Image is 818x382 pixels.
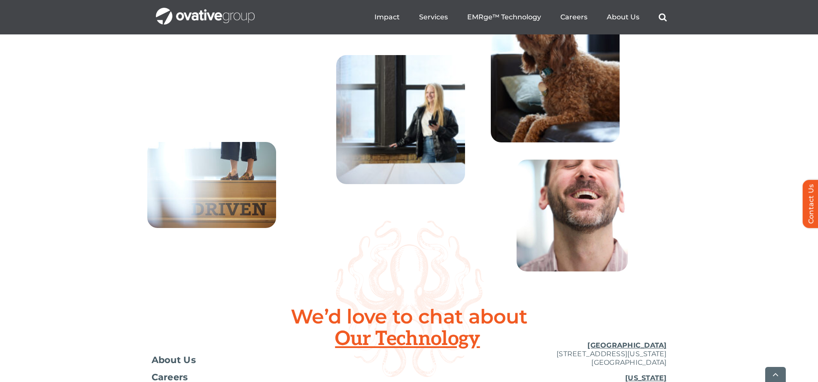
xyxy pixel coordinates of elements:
a: About Us [607,13,639,22]
span: Our Technology [335,328,483,350]
img: Home – Careers 3 [147,142,276,228]
a: OG_Full_horizontal_WHT [156,7,255,15]
img: Home – Careers 2 [109,26,256,125]
p: [STREET_ADDRESS][US_STATE] [GEOGRAPHIC_DATA] [495,341,667,367]
img: ogiee [491,13,620,142]
a: Careers [152,373,323,382]
u: [US_STATE] [625,374,666,382]
img: Home – Careers 6 [336,55,465,184]
span: Careers [152,373,188,382]
a: Impact [374,13,400,22]
a: About Us [152,356,323,364]
img: Home – Careers 8 [517,160,628,271]
span: About Us [152,356,196,364]
a: Search [659,13,667,22]
nav: Menu [374,3,667,31]
a: EMRge™ Technology [467,13,541,22]
a: Careers [560,13,587,22]
a: Services [419,13,448,22]
u: [GEOGRAPHIC_DATA] [587,341,666,349]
